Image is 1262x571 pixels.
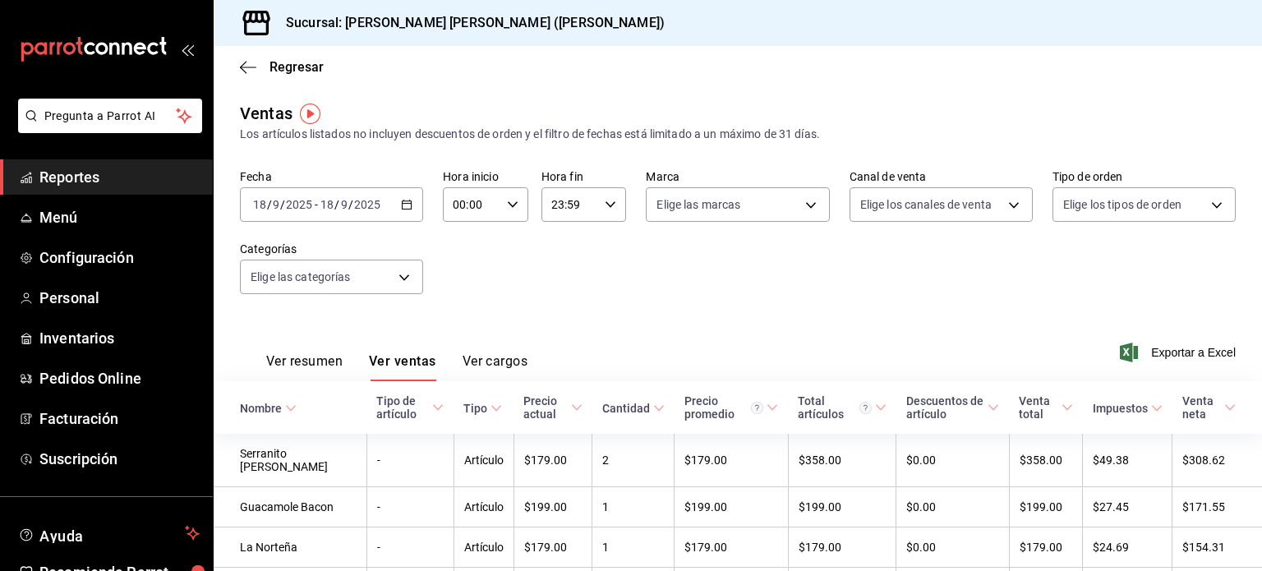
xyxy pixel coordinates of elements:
[376,394,429,421] div: Tipo de artículo
[1063,196,1181,213] span: Elige los tipos de orden
[240,402,297,415] span: Nombre
[39,246,200,269] span: Configuración
[602,402,665,415] span: Cantidad
[240,402,282,415] div: Nombre
[269,59,324,75] span: Regresar
[523,394,582,421] span: Precio actual
[214,434,366,487] td: Serranito [PERSON_NAME]
[454,434,514,487] td: Artículo
[602,402,650,415] div: Cantidad
[798,394,886,421] span: Total artículos
[252,198,267,211] input: --
[592,527,675,568] td: 1
[896,487,1010,527] td: $0.00
[300,104,320,124] img: Tooltip marker
[514,434,592,487] td: $179.00
[39,448,200,470] span: Suscripción
[1182,394,1221,421] div: Venta neta
[39,367,200,389] span: Pedidos Online
[1172,527,1262,568] td: $154.31
[1093,402,1148,415] div: Impuestos
[39,206,200,228] span: Menú
[39,523,178,543] span: Ayuda
[684,394,764,421] div: Precio promedio
[285,198,313,211] input: ----
[850,171,1033,182] label: Canal de venta
[1009,527,1083,568] td: $179.00
[675,527,789,568] td: $179.00
[523,394,567,421] div: Precio actual
[214,527,366,568] td: La Norteña
[272,198,280,211] input: --
[788,434,896,487] td: $358.00
[366,434,454,487] td: -
[240,59,324,75] button: Regresar
[1019,394,1073,421] span: Venta total
[366,527,454,568] td: -
[214,487,366,527] td: Guacamole Bacon
[454,527,514,568] td: Artículo
[1009,487,1083,527] td: $199.00
[541,171,627,182] label: Hora fin
[859,402,872,414] svg: El total artículos considera cambios de precios en los artículos así como costos adicionales por ...
[348,198,353,211] span: /
[463,402,502,415] span: Tipo
[896,527,1010,568] td: $0.00
[1123,343,1236,362] button: Exportar a Excel
[273,13,665,33] h3: Sucursal: [PERSON_NAME] [PERSON_NAME] ([PERSON_NAME])
[1083,434,1172,487] td: $49.38
[181,43,194,56] button: open_drawer_menu
[514,527,592,568] td: $179.00
[369,353,436,381] button: Ver ventas
[675,434,789,487] td: $179.00
[39,287,200,309] span: Personal
[1093,402,1163,415] span: Impuestos
[280,198,285,211] span: /
[463,402,487,415] div: Tipo
[266,353,527,381] div: navigation tabs
[334,198,339,211] span: /
[240,243,423,255] label: Categorías
[39,327,200,349] span: Inventarios
[376,394,444,421] span: Tipo de artículo
[751,402,763,414] svg: Precio promedio = Total artículos / cantidad
[1009,434,1083,487] td: $358.00
[240,171,423,182] label: Fecha
[240,126,1236,143] div: Los artículos listados no incluyen descuentos de orden y el filtro de fechas está limitado a un m...
[906,394,985,421] div: Descuentos de artículo
[320,198,334,211] input: --
[39,166,200,188] span: Reportes
[366,487,454,527] td: -
[1172,434,1262,487] td: $308.62
[788,527,896,568] td: $179.00
[592,434,675,487] td: 2
[656,196,740,213] span: Elige las marcas
[443,171,528,182] label: Hora inicio
[592,487,675,527] td: 1
[1083,487,1172,527] td: $27.45
[463,353,528,381] button: Ver cargos
[860,196,992,213] span: Elige los canales de venta
[1172,487,1262,527] td: $171.55
[1083,527,1172,568] td: $24.69
[514,487,592,527] td: $199.00
[646,171,829,182] label: Marca
[240,101,292,126] div: Ventas
[44,108,177,125] span: Pregunta a Parrot AI
[267,198,272,211] span: /
[340,198,348,211] input: --
[1052,171,1236,182] label: Tipo de orden
[788,487,896,527] td: $199.00
[18,99,202,133] button: Pregunta a Parrot AI
[39,408,200,430] span: Facturación
[1182,394,1236,421] span: Venta neta
[684,394,779,421] span: Precio promedio
[353,198,381,211] input: ----
[906,394,1000,421] span: Descuentos de artículo
[251,269,351,285] span: Elige las categorías
[675,487,789,527] td: $199.00
[454,487,514,527] td: Artículo
[896,434,1010,487] td: $0.00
